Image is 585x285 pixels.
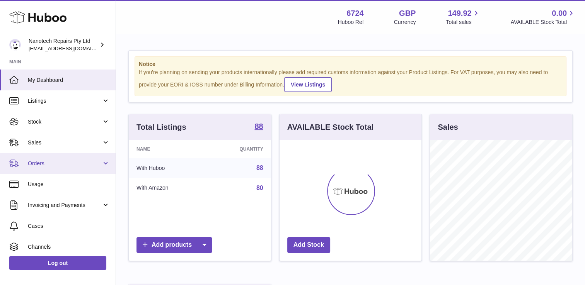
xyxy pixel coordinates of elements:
div: Currency [394,19,416,26]
a: 80 [256,185,263,191]
a: Add Stock [287,237,330,253]
a: 0.00 AVAILABLE Stock Total [510,8,576,26]
a: 149.92 Total sales [446,8,480,26]
h3: Total Listings [136,122,186,132]
span: Sales [28,139,102,146]
span: Orders [28,160,102,167]
div: Huboo Ref [338,19,364,26]
th: Quantity [206,140,271,158]
a: 88 [254,122,263,132]
span: Invoicing and Payments [28,202,102,209]
span: [EMAIL_ADDRESS][DOMAIN_NAME] [29,45,114,51]
span: AVAILABLE Stock Total [510,19,576,26]
span: Listings [28,97,102,105]
a: 88 [256,165,263,171]
strong: GBP [399,8,416,19]
h3: Sales [438,122,458,132]
strong: 6724 [346,8,364,19]
span: 0.00 [552,8,567,19]
span: 149.92 [448,8,471,19]
img: info@nanotechrepairs.com [9,39,21,51]
a: Log out [9,256,106,270]
strong: 88 [254,122,263,130]
span: Stock [28,118,102,126]
span: Usage [28,181,110,188]
th: Name [129,140,206,158]
span: Cases [28,222,110,230]
a: View Listings [284,77,332,92]
span: Total sales [446,19,480,26]
div: Nanotech Repairs Pty Ltd [29,37,98,52]
strong: Notice [139,61,562,68]
div: If you're planning on sending your products internationally please add required customs informati... [139,69,562,92]
td: With Amazon [129,178,206,198]
span: My Dashboard [28,76,110,84]
a: Add products [136,237,212,253]
h3: AVAILABLE Stock Total [287,122,374,132]
span: Channels [28,243,110,251]
td: With Huboo [129,158,206,178]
